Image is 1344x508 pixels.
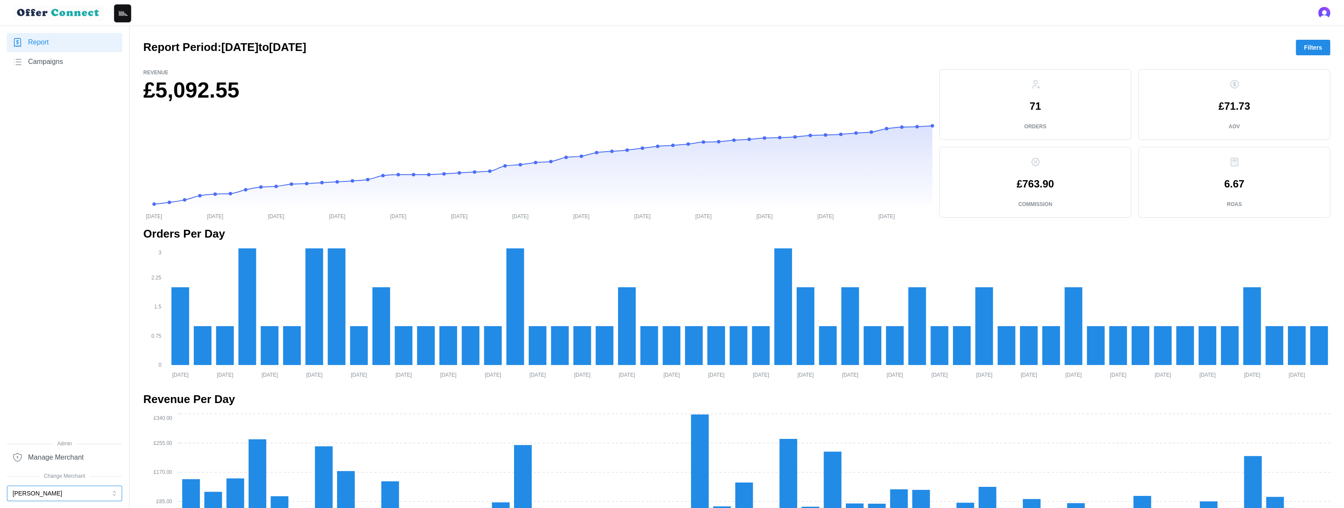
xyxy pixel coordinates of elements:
span: Admin [7,440,122,448]
tspan: [DATE] [262,371,278,378]
tspan: [DATE] [1065,371,1082,378]
tspan: 0.75 [151,333,162,339]
tspan: [DATE] [695,213,712,219]
tspan: [DATE] [329,213,345,219]
tspan: [DATE] [1155,371,1171,378]
tspan: [DATE] [753,371,769,378]
h2: Revenue Per Day [143,392,1330,407]
img: 's logo [1318,7,1330,19]
tspan: [DATE] [306,371,322,378]
tspan: £255.00 [154,440,173,446]
tspan: [DATE] [842,371,858,378]
tspan: [DATE] [395,371,412,378]
p: AOV [1228,123,1240,130]
p: 71 [1029,101,1041,111]
tspan: [DATE] [887,371,903,378]
h2: Report Period: [DATE] to [DATE] [143,40,306,55]
tspan: [DATE] [817,213,834,219]
p: 6.67 [1224,179,1244,189]
p: Revenue [143,69,932,76]
tspan: [DATE] [1110,371,1126,378]
tspan: [DATE] [451,213,467,219]
tspan: [DATE] [634,213,650,219]
button: Open user button [1318,7,1330,19]
tspan: [DATE] [1244,371,1260,378]
h2: Orders Per Day [143,226,1330,241]
tspan: [DATE] [440,371,457,378]
tspan: [DATE] [708,371,725,378]
tspan: [DATE] [1289,371,1305,378]
p: ROAS [1227,201,1242,208]
tspan: [DATE] [756,213,773,219]
tspan: £340.00 [154,415,173,421]
tspan: [DATE] [619,371,635,378]
a: Report [7,33,122,52]
tspan: £170.00 [154,469,173,475]
tspan: [DATE] [797,371,814,378]
button: Filters [1296,40,1330,55]
tspan: [DATE] [268,213,284,219]
tspan: 3 [158,249,161,255]
tspan: 1.5 [154,304,161,310]
span: Manage Merchant [28,452,84,463]
p: Orders [1024,123,1046,130]
tspan: [DATE] [485,371,501,378]
tspan: [DATE] [351,371,367,378]
tspan: [DATE] [390,213,407,219]
a: Manage Merchant [7,448,122,467]
tspan: [DATE] [574,371,590,378]
tspan: [DATE] [931,371,948,378]
tspan: [DATE] [573,213,590,219]
p: £71.73 [1218,101,1250,111]
h1: £5,092.55 [143,76,932,105]
tspan: 0 [158,362,161,368]
span: Report [28,37,49,48]
span: Change Merchant [7,472,122,480]
tspan: [DATE] [976,371,992,378]
p: £763.90 [1016,179,1054,189]
tspan: [DATE] [146,213,162,219]
p: Commission [1018,201,1052,208]
tspan: [DATE] [172,371,189,378]
tspan: £85.00 [156,498,172,505]
tspan: [DATE] [207,213,224,219]
button: [PERSON_NAME] [7,486,122,501]
tspan: [DATE] [1021,371,1037,378]
tspan: [DATE] [512,213,529,219]
tspan: [DATE] [663,371,680,378]
span: Campaigns [28,57,63,67]
span: Filters [1304,40,1322,55]
tspan: [DATE] [878,213,895,219]
img: loyalBe Logo [14,5,104,20]
tspan: [DATE] [217,371,233,378]
tspan: 2.25 [151,275,162,281]
tspan: [DATE] [530,371,546,378]
tspan: [DATE] [1199,371,1216,378]
a: Campaigns [7,52,122,72]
